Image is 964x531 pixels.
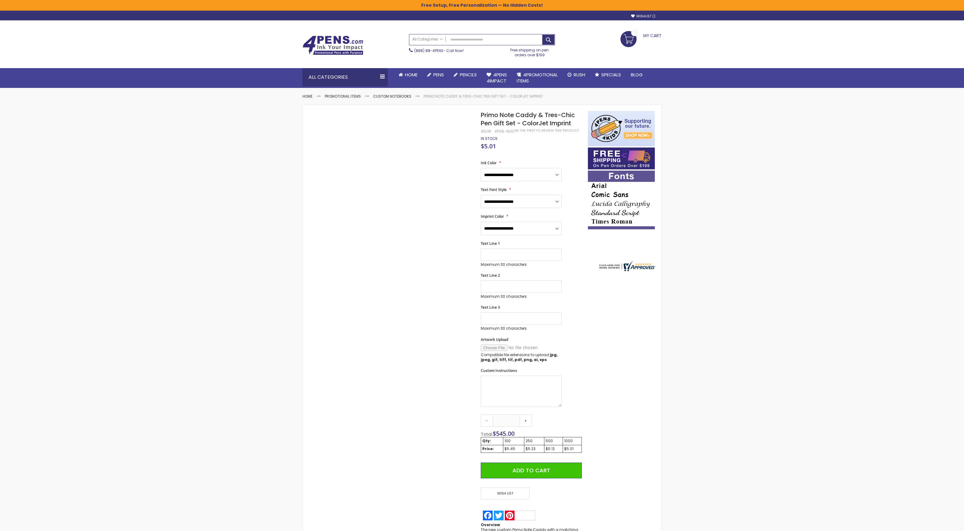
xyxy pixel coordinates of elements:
a: Custom Notebooks [373,94,411,99]
span: Text Line 1 [481,241,500,246]
span: Specials [601,71,621,78]
img: 4pens.com widget logo [598,261,655,271]
a: - [481,415,493,427]
span: Rush [574,71,585,78]
a: Wishlist [631,14,655,19]
a: Pencils [449,68,482,82]
span: 4Pens 4impact [487,71,507,84]
span: Total: [481,431,493,437]
a: Twitter [493,511,504,520]
a: Specials [590,68,626,82]
div: 500 [546,439,561,443]
button: Add to Cart [481,463,582,478]
span: Add to Cart [512,467,550,474]
strong: Overview [481,522,500,527]
a: Promotional Items [325,94,361,99]
div: All Categories [302,68,388,86]
a: Blog [626,68,648,82]
a: + [520,415,532,427]
a: Rush [563,68,590,82]
span: Text Font Style [481,187,507,192]
a: 4pens.com certificate URL [598,267,655,272]
img: font-personalization-examples [588,171,655,229]
span: Primo Note Caddy & Tres-Chic Pen Gift Set - ColorJet Imprint [481,111,575,127]
span: Custom Instructions [481,368,517,373]
div: Free shipping on pen orders over $199 [504,45,555,57]
span: Imprint Color [481,214,504,219]
div: 4PGS-NUIC [494,129,515,134]
div: $5.12 [546,446,561,451]
a: Wish List [481,488,531,499]
a: All Categories [409,34,446,44]
div: 100 [505,439,523,443]
span: - Call Now! [414,48,464,53]
span: $5.01 [481,142,496,150]
div: $5.01 [564,446,581,451]
span: Text Line 3 [481,305,500,310]
strong: jpg, jpeg, gif, tiff, tif, pdf, png, ai, eps [481,352,557,362]
strong: Price: [482,446,494,451]
a: Home [302,94,313,99]
div: $5.23 [526,446,543,451]
span: Pencils [460,71,477,78]
span: Ink Color [481,160,497,165]
div: $5.45 [505,446,523,451]
a: Pinterest [504,511,536,520]
span: Text Line 2 [481,273,500,278]
span: Home [405,71,417,78]
a: 4Pens4impact [482,68,512,88]
span: 545.00 [496,429,515,438]
span: 4PROMOTIONAL ITEMS [517,71,558,84]
span: Artwork Upload [481,337,508,342]
strong: SKU [481,129,492,134]
a: Facebook [482,511,493,520]
a: (888) 88-4PENS [414,48,443,53]
strong: Qty: [482,438,491,443]
p: Maximum 30 characters [481,294,562,299]
span: Wish List [481,488,529,499]
a: Be the first to review this product [515,128,579,133]
span: Blog [631,71,643,78]
div: Availability [481,136,498,141]
p: Maximum 30 characters [481,326,562,331]
span: Pens [433,71,444,78]
li: Primo Note Caddy & Tres-Chic Pen Gift Set - ColorJet Imprint [424,94,543,99]
a: Home [394,68,422,82]
a: Pens [422,68,449,82]
div: 1000 [564,439,581,443]
a: 4PROMOTIONALITEMS [512,68,563,88]
p: Compatible file extensions to upload: [481,352,562,362]
img: 4pens 4 kids [588,111,655,146]
p: Maximum 30 characters [481,262,562,267]
span: In stock [481,136,498,141]
img: Free shipping on orders over $199 [588,147,655,169]
span: $ [493,429,515,438]
span: All Categories [412,37,443,42]
div: 250 [526,439,543,443]
img: 4Pens Custom Pens and Promotional Products [302,36,363,55]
